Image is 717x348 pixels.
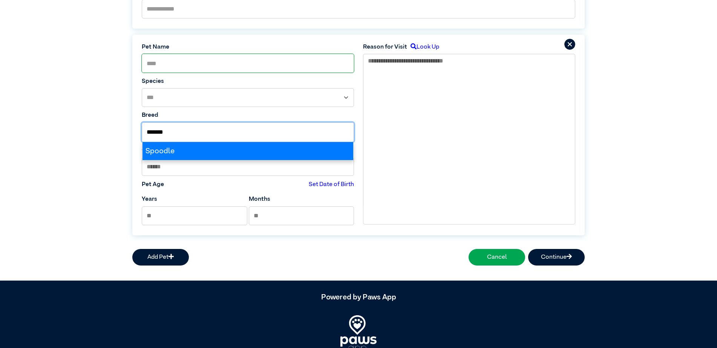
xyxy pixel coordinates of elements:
label: Years [142,195,157,204]
label: Breed [142,111,354,120]
button: Add Pet [132,249,189,266]
div: Spoodle [142,142,353,160]
label: Reason for Visit [363,43,407,52]
label: Look Up [407,43,439,52]
button: Continue [528,249,585,266]
h5: Powered by Paws App [132,293,585,302]
label: Months [249,195,270,204]
button: Cancel [469,249,525,266]
label: Species [142,77,354,86]
label: Pet Name [142,43,354,52]
label: Colour [142,146,354,155]
label: Set Date of Birth [309,180,354,189]
label: Pet Age [142,180,164,189]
